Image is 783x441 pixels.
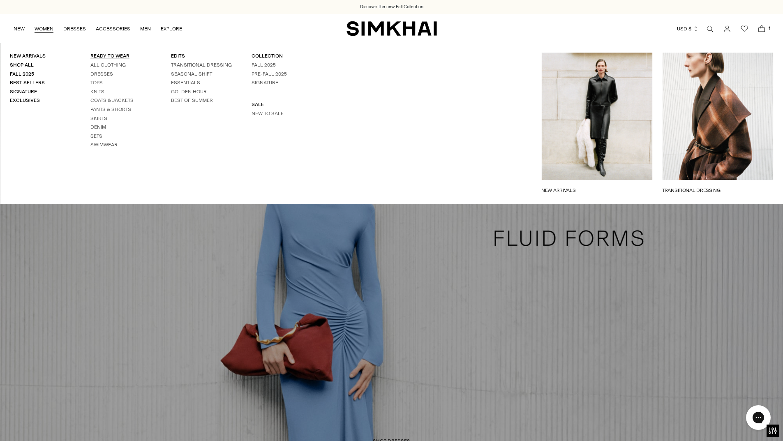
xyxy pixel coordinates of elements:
[63,20,86,38] a: DRESSES
[766,25,773,32] span: 1
[742,402,775,433] iframe: Gorgias live chat messenger
[96,20,130,38] a: ACCESSORIES
[753,21,770,37] a: Open cart modal
[35,20,53,38] a: WOMEN
[736,21,753,37] a: Wishlist
[702,21,718,37] a: Open search modal
[14,20,25,38] a: NEW
[161,20,182,38] a: EXPLORE
[346,21,437,37] a: SIMKHAI
[140,20,151,38] a: MEN
[677,20,699,38] button: USD $
[360,4,423,10] a: Discover the new Fall Collection
[719,21,735,37] a: Go to the account page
